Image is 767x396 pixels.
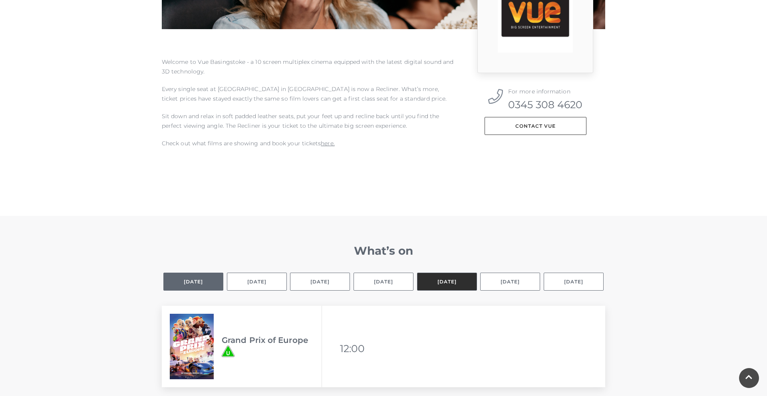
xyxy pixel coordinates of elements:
p: Every single seat at [GEOGRAPHIC_DATA] in [GEOGRAPHIC_DATA] is now a Recliner. What’s more, ticke... [162,84,453,103]
a: 0345 308 4620 [508,99,582,110]
p: For more information [508,87,582,96]
button: [DATE] [163,273,223,291]
p: Check out what films are showing and book your tickets [162,139,453,148]
h2: What’s on [162,244,605,257]
button: [DATE] [544,273,604,291]
a: here. [321,140,334,147]
p: Welcome to Vue Basingstoke - a 10 screen multiplex cinema equipped with the latest digital sound ... [162,57,453,76]
h3: Grand Prix of Europe [222,335,322,345]
button: [DATE] [290,273,350,291]
button: [DATE] [417,273,477,291]
p: Sit down and relax in soft padded leather seats, put your feet up and recline back until you find... [162,111,453,131]
button: [DATE] [480,273,540,291]
button: [DATE] [354,273,413,291]
a: Contact Vue [485,117,586,135]
button: [DATE] [227,273,287,291]
li: 12:00 [340,339,368,358]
